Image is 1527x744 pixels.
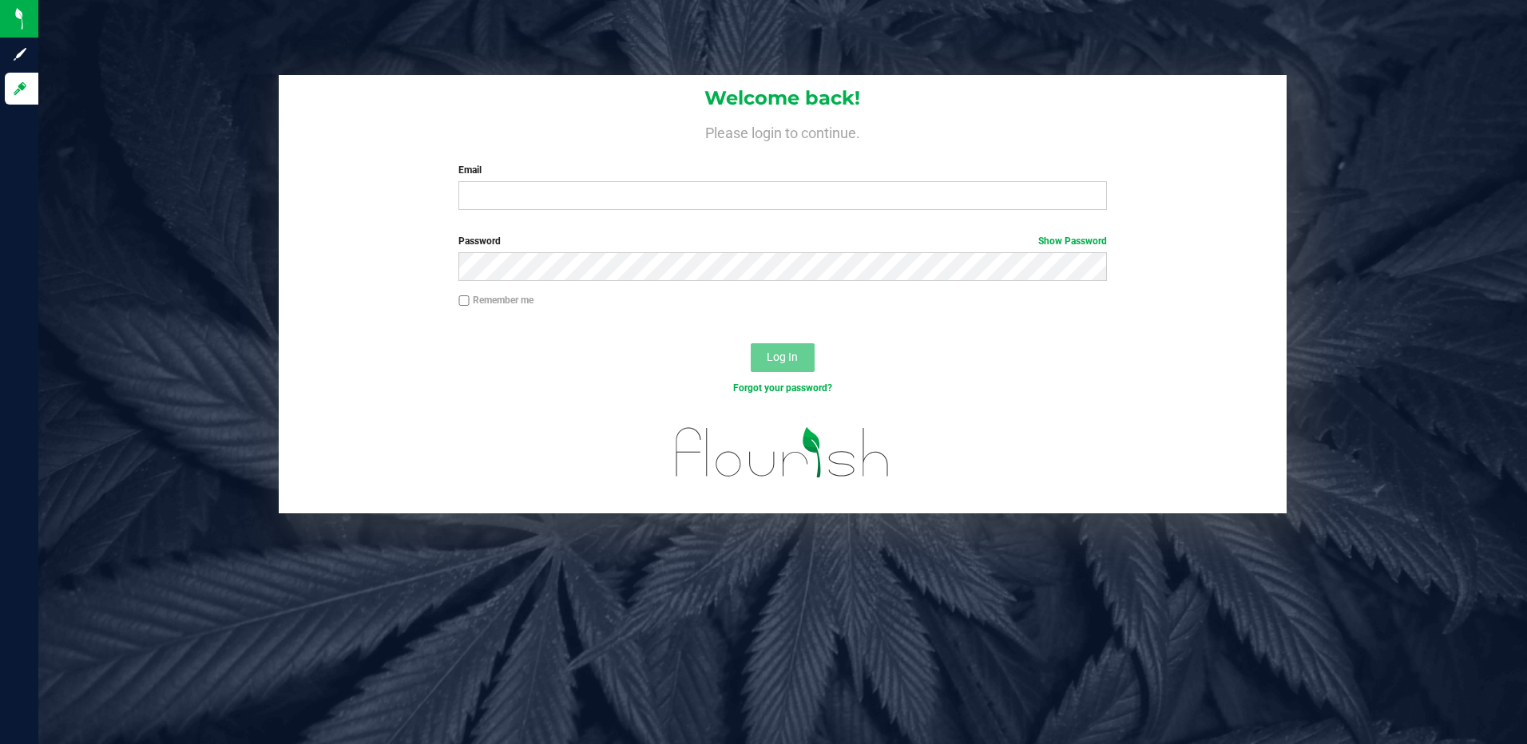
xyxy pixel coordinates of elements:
[1038,235,1107,247] a: Show Password
[279,88,1287,109] h1: Welcome back!
[458,163,1107,177] label: Email
[12,81,28,97] inline-svg: Log in
[656,412,909,493] img: flourish_logo.svg
[733,382,832,394] a: Forgot your password?
[458,235,501,247] span: Password
[12,46,28,62] inline-svg: Sign up
[767,350,798,363] span: Log In
[279,121,1287,140] h4: Please login to continue.
[458,293,533,307] label: Remember me
[458,295,470,307] input: Remember me
[751,343,815,372] button: Log In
